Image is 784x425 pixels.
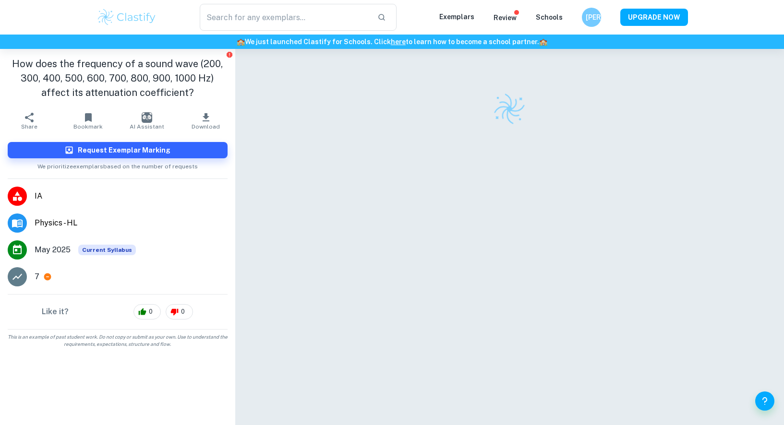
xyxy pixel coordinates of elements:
button: Download [176,107,235,134]
img: AI Assistant [142,112,152,123]
button: [PERSON_NAME] [582,8,601,27]
div: This exemplar is based on the current syllabus. Feel free to refer to it for inspiration/ideas wh... [78,245,136,255]
img: Clastify logo [492,92,527,127]
span: IA [35,190,228,202]
span: Download [192,123,220,130]
span: We prioritize exemplars based on the number of requests [37,158,198,171]
span: 0 [144,307,158,317]
span: Bookmark [73,123,103,130]
span: Physics - HL [35,217,228,229]
h1: How does the frequency of a sound wave (200, 300, 400, 500, 600, 700, 800, 900, 1000 Hz) affect i... [8,57,228,100]
h6: [PERSON_NAME] [586,12,597,23]
p: 7 [35,271,39,283]
img: Clastify logo [96,8,157,27]
a: here [391,38,406,46]
input: Search for any exemplars... [200,4,370,31]
span: Share [21,123,37,130]
button: UPGRADE NOW [620,9,688,26]
button: Bookmark [59,107,117,134]
button: AI Assistant [118,107,176,134]
button: Request Exemplar Marking [8,142,228,158]
a: Schools [536,13,563,21]
span: 0 [176,307,190,317]
div: 0 [166,304,193,319]
span: Current Syllabus [78,245,136,255]
h6: We just launched Clastify for Schools. Click to learn how to become a school partner. [2,36,782,47]
p: Review [494,12,517,23]
span: AI Assistant [130,123,164,130]
button: Help and Feedback [755,391,774,411]
span: This is an example of past student work. Do not copy or submit as your own. Use to understand the... [4,333,231,348]
div: 0 [133,304,161,319]
span: 🏫 [237,38,245,46]
span: 🏫 [539,38,547,46]
button: Report issue [226,51,233,58]
h6: Request Exemplar Marking [78,145,170,155]
span: May 2025 [35,244,71,256]
p: Exemplars [439,12,474,22]
h6: Like it? [42,306,69,318]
